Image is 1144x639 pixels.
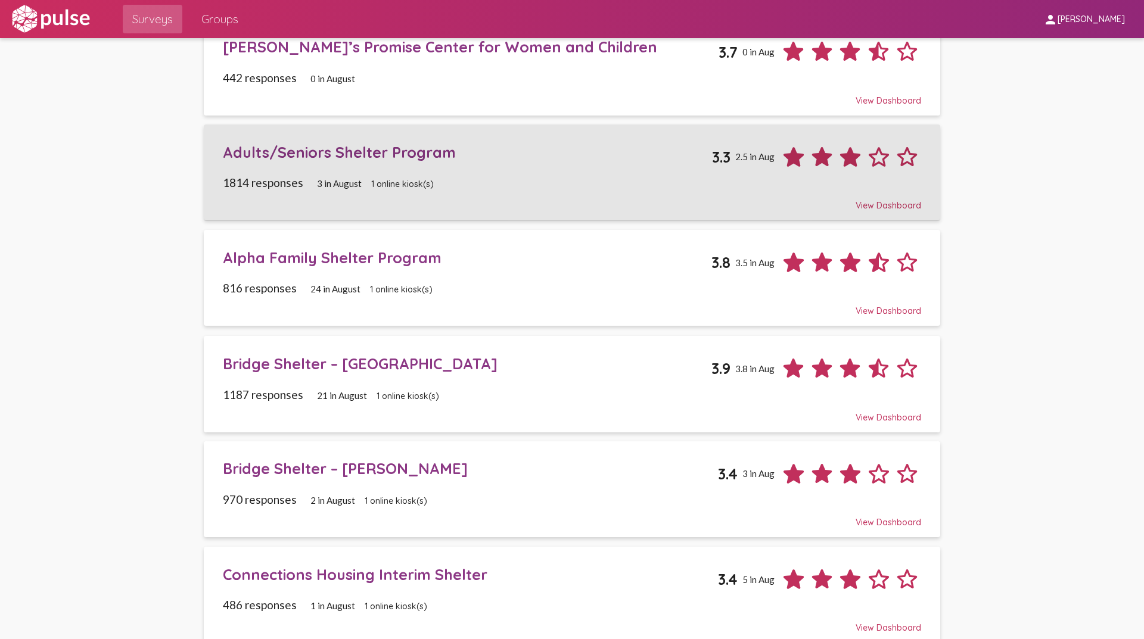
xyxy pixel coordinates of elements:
[735,363,775,373] span: 3.8 in Aug
[365,496,427,507] span: 1 online kiosk(s)
[712,148,730,166] span: 3.3
[223,295,922,317] div: View Dashboard
[10,4,92,34] img: white-logo.svg
[742,46,775,57] span: 0 in Aug
[204,19,940,115] a: [PERSON_NAME]’s Promise Center for Women and Children3.70 in Aug442 responses0 in AugustView Dash...
[223,507,922,528] div: View Dashboard
[317,179,362,189] span: 3 in August
[223,354,712,373] div: Bridge Shelter – [GEOGRAPHIC_DATA]
[223,248,712,267] div: Alpha Family Shelter Program
[371,179,434,190] span: 1 online kiosk(s)
[223,84,922,105] div: View Dashboard
[223,38,719,56] div: [PERSON_NAME]’s Promise Center for Women and Children
[370,285,433,295] span: 1 online kiosk(s)
[132,8,173,30] span: Surveys
[317,389,367,400] span: 21 in August
[1058,14,1125,25] span: [PERSON_NAME]
[223,599,297,612] span: 486 responses
[223,190,922,211] div: View Dashboard
[735,257,775,268] span: 3.5 in Aug
[742,574,775,585] span: 5 in Aug
[711,254,730,272] span: 3.8
[310,284,360,295] span: 24 in August
[718,465,738,483] span: 3.4
[719,42,738,61] span: 3.7
[223,493,297,507] span: 970 responses
[223,176,303,190] span: 1814 responses
[204,441,940,537] a: Bridge Shelter – [PERSON_NAME]3.43 in Aug970 responses2 in August1 online kiosk(s)View Dashboard
[223,282,297,295] span: 816 responses
[223,401,922,422] div: View Dashboard
[377,390,439,401] span: 1 online kiosk(s)
[223,387,303,401] span: 1187 responses
[223,565,719,584] div: Connections Housing Interim Shelter
[735,152,775,163] span: 2.5 in Aug
[223,143,713,161] div: Adults/Seniors Shelter Program
[223,460,719,478] div: Bridge Shelter – [PERSON_NAME]
[1043,13,1058,27] mat-icon: person
[365,601,427,612] span: 1 online kiosk(s)
[123,5,182,33] a: Surveys
[204,230,940,326] a: Alpha Family Shelter Program3.83.5 in Aug816 responses24 in August1 online kiosk(s)View Dashboard
[204,336,940,432] a: Bridge Shelter – [GEOGRAPHIC_DATA]3.93.8 in Aug1187 responses21 in August1 online kiosk(s)View Da...
[223,612,922,634] div: View Dashboard
[310,495,355,506] span: 2 in August
[1034,8,1134,30] button: [PERSON_NAME]
[223,70,297,84] span: 442 responses
[192,5,248,33] a: Groups
[742,469,775,479] span: 3 in Aug
[711,359,730,378] span: 3.9
[310,73,355,83] span: 0 in August
[310,601,355,612] span: 1 in August
[204,124,940,220] a: Adults/Seniors Shelter Program3.32.5 in Aug1814 responses3 in August1 online kiosk(s)View Dashboard
[718,571,738,589] span: 3.4
[201,8,238,30] span: Groups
